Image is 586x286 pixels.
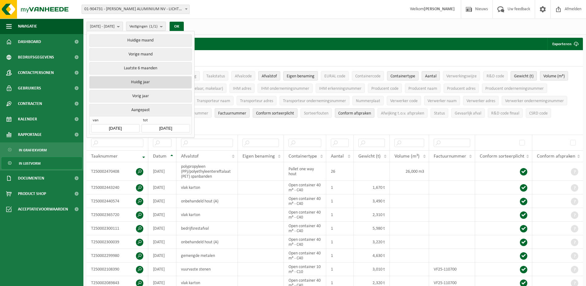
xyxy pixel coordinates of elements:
span: Factuurnummer [218,111,246,116]
td: 1 [326,222,354,235]
button: Volume (m³)Volume (m³): Activate to sort [540,71,568,80]
button: Transporteur ondernemingsnummerTransporteur ondernemingsnummer : Activate to sort [280,96,349,105]
span: Kalender [18,111,37,127]
span: Conform afspraken [338,111,371,116]
td: Pallet one way hout [284,162,326,181]
span: Afwijking t.o.v. afspraken [381,111,424,116]
button: Vorig jaar [89,90,192,102]
td: 1 [326,249,354,262]
button: Verwerker codeVerwerker code: Activate to sort [387,96,421,105]
button: Aangepast [89,104,192,116]
span: Transporteur naam [197,99,230,103]
td: vlak karton [176,181,238,194]
td: 1 [326,194,354,208]
span: Contactpersonen [18,65,54,80]
button: VerwerkingswijzeVerwerkingswijze: Activate to sort [443,71,480,80]
span: IHM erkenningsnummer [319,86,361,91]
button: Eigen benamingEigen benaming: Activate to sort [283,71,318,80]
button: AfvalstofAfvalstof: Activate to sort [258,71,280,80]
button: Conform sorteerplicht : Activate to sort [253,108,297,118]
button: Transporteur naamTransporteur naam: Activate to sort [193,96,234,105]
td: T250002443240 [86,181,148,194]
td: Open container 40 m³ - C40 [284,194,326,208]
span: tot [141,118,190,124]
span: [DATE] - [DATE] [90,22,115,31]
td: 3,010 t [354,262,390,276]
span: Conform sorteerplicht [480,154,524,159]
span: Acceptatievoorwaarden [18,201,68,217]
span: Containertype [289,154,317,159]
span: Verwerker code [390,99,418,103]
span: Volume (m³) [394,154,419,159]
button: [DATE] - [DATE] [86,22,123,31]
td: T250002440574 [86,194,148,208]
strong: [PERSON_NAME] [424,7,455,11]
td: Open container 40 m³ - C40 [284,208,326,222]
td: T250002470408 [86,162,148,181]
td: gemengde metalen [176,249,238,262]
span: In lijstvorm [19,158,40,169]
span: Volume (m³) [543,74,565,79]
span: Gevaarlijk afval [455,111,481,116]
span: Producent adres [447,86,475,91]
span: Taaknummer [91,154,118,159]
span: Verwerker naam [428,99,457,103]
span: 01-904731 - REMI CLAEYS ALUMINIUM NV - LICHTERVELDE [82,5,190,14]
td: Open container 10 m³ - C10 [284,262,326,276]
span: Vestigingen [129,22,158,31]
span: Documenten [18,171,44,186]
span: Status [434,111,445,116]
button: CSRD codeCSRD code: Activate to sort [526,108,551,118]
span: Eigen benaming [287,74,314,79]
span: R&D code finaal [491,111,519,116]
td: 3,490 t [354,194,390,208]
td: 1 [326,208,354,222]
td: [DATE] [148,249,176,262]
span: Aantal [425,74,436,79]
span: Eigen benaming [242,154,275,159]
td: [DATE] [148,235,176,249]
td: 26 [326,162,354,181]
button: ContainertypeContainertype: Activate to sort [387,71,419,80]
span: Sorteerfouten [304,111,328,116]
span: CSRD code [529,111,548,116]
td: 2,310 t [354,208,390,222]
span: van [91,118,139,124]
button: R&D codeR&amp;D code: Activate to sort [483,71,508,80]
span: Gebruikers [18,80,41,96]
td: [DATE] [148,181,176,194]
button: Producent naamProducent naam: Activate to sort [405,84,441,93]
td: vlak karton [176,208,238,222]
td: [DATE] [148,208,176,222]
button: ContainercodeContainercode: Activate to sort [352,71,384,80]
span: Aantal [331,154,344,159]
a: In lijstvorm [2,157,82,169]
span: Gewicht (t) [514,74,533,79]
span: Conform afspraken [537,154,575,159]
span: Nummerplaat [356,99,380,103]
td: T250002365720 [86,208,148,222]
button: R&D code finaalR&amp;D code finaal: Activate to sort [488,108,523,118]
span: Transporteur ondernemingsnummer [283,99,346,103]
td: Open container 40 m³ - C40 [284,249,326,262]
td: [DATE] [148,262,176,276]
button: Vorige maand [89,48,192,61]
button: Verwerker ondernemingsnummerVerwerker ondernemingsnummer: Activate to sort [502,96,567,105]
span: Containercode [355,74,381,79]
button: Vestigingen(1/1) [126,22,166,31]
td: T250002299980 [86,249,148,262]
td: polypropyleen (PP)/polyethyleentereftalaat (PET) spanbanden [176,162,238,181]
button: Transporteur adresTransporteur adres: Activate to sort [237,96,276,105]
td: 1,670 t [354,181,390,194]
span: Factuurnummer [434,154,466,159]
button: TaakstatusTaakstatus: Activate to sort [203,71,228,80]
span: Verwerker ondernemingsnummer [505,99,564,103]
button: StatusStatus: Activate to sort [431,108,448,118]
button: Exporteren [547,38,582,50]
span: Gewicht (t) [358,154,381,159]
span: IHM ondernemingsnummer [261,86,309,91]
button: Verwerker adresVerwerker adres: Activate to sort [463,96,499,105]
span: 01-904731 - REMI CLAEYS ALUMINIUM NV - LICHTERVELDE [82,5,189,14]
span: Contracten [18,96,42,111]
span: Product Shop [18,186,46,201]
